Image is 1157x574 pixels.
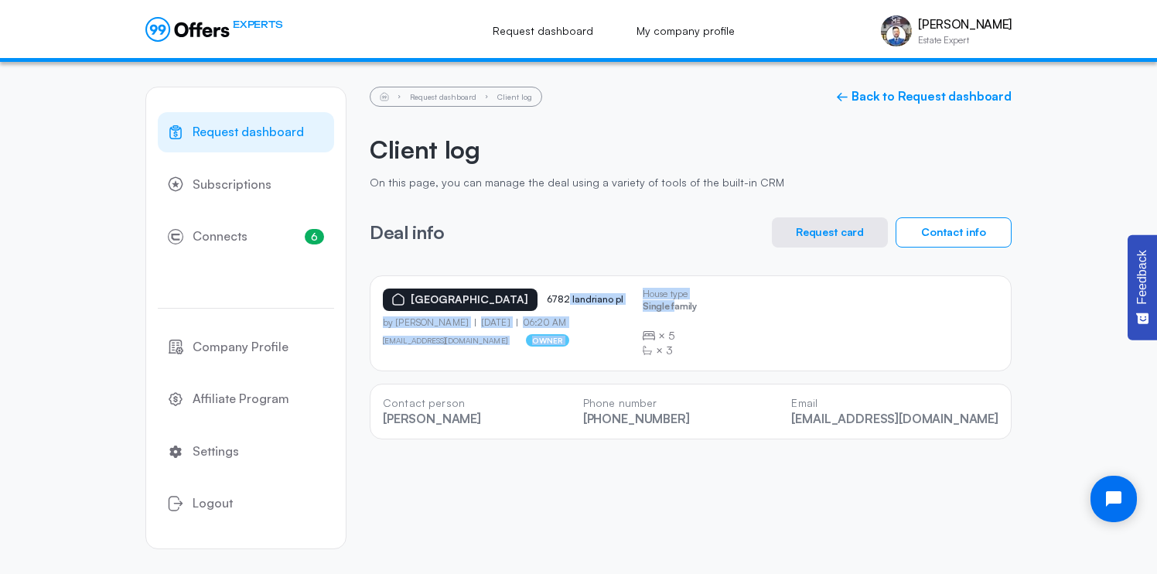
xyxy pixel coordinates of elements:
[583,397,690,410] p: Phone number
[643,343,697,358] div: ×
[583,411,690,426] a: [PHONE_NUMBER]
[619,14,752,48] a: My company profile
[370,176,1012,190] p: On this page, you can manage the deal using a variety of tools of the built-in CRM
[193,389,289,409] span: Affiliate Program
[643,328,697,343] div: ×
[158,327,334,367] a: Company Profile
[497,93,532,101] li: Client log
[772,217,888,248] button: Request card
[791,397,998,410] p: Email
[476,14,610,48] a: Request dashboard
[1077,463,1150,535] iframe: Tidio Chat
[193,227,247,247] span: Connects
[383,397,481,410] p: Contact person
[1135,250,1149,304] span: Feedback
[193,442,239,462] span: Settings
[158,112,334,152] a: Request dashboard
[145,17,282,42] a: EXPERTS
[791,411,998,426] a: [EMAIL_ADDRESS][DOMAIN_NAME]
[193,494,233,514] span: Logout
[411,293,528,306] p: [GEOGRAPHIC_DATA]
[643,289,697,299] p: House type
[158,165,334,205] a: Subscriptions
[383,336,507,345] a: [EMAIL_ADDRESS][DOMAIN_NAME]
[305,229,324,244] span: 6
[410,92,476,101] a: Request dashboard
[158,432,334,472] a: Settings
[193,337,288,357] span: Company Profile
[370,135,1012,164] h2: Client log
[643,301,697,316] p: Single family
[668,328,675,343] span: 5
[547,294,624,305] p: 6782 landriano pl
[158,217,334,257] a: Connects6
[666,343,673,358] span: 3
[1128,234,1157,340] button: Feedback - Show survey
[233,17,282,32] span: EXPERTS
[193,122,304,142] span: Request dashboard
[475,317,517,328] p: [DATE]
[383,317,475,328] p: by [PERSON_NAME]
[193,175,271,195] span: Subscriptions
[383,412,481,426] p: [PERSON_NAME]
[881,15,912,46] img: Scott Gee
[836,89,1012,104] a: ← Back to Request dashboard
[370,222,445,242] h3: Deal info
[158,483,334,524] button: Logout
[918,36,1012,45] p: Estate Expert
[526,334,570,347] p: owner
[918,17,1012,32] p: [PERSON_NAME]
[158,379,334,419] a: Affiliate Program
[896,217,1012,248] button: Contact info
[517,317,567,328] p: 06:20 AM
